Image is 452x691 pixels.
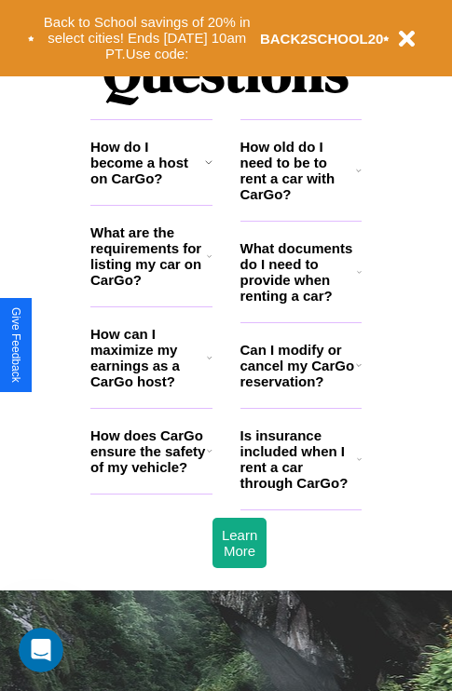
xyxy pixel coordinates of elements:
iframe: Intercom live chat [19,628,63,672]
button: Back to School savings of 20% in select cities! Ends [DATE] 10am PT.Use code: [34,9,260,67]
h3: How do I become a host on CarGo? [90,139,205,186]
h3: How old do I need to be to rent a car with CarGo? [240,139,357,202]
h3: How can I maximize my earnings as a CarGo host? [90,326,207,389]
h3: Is insurance included when I rent a car through CarGo? [240,427,357,491]
h3: How does CarGo ensure the safety of my vehicle? [90,427,207,475]
h3: Can I modify or cancel my CarGo reservation? [240,342,356,389]
div: Give Feedback [9,307,22,383]
h3: What documents do I need to provide when renting a car? [240,240,358,304]
b: BACK2SCHOOL20 [260,31,384,47]
h3: What are the requirements for listing my car on CarGo? [90,224,207,288]
button: Learn More [212,518,267,568]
